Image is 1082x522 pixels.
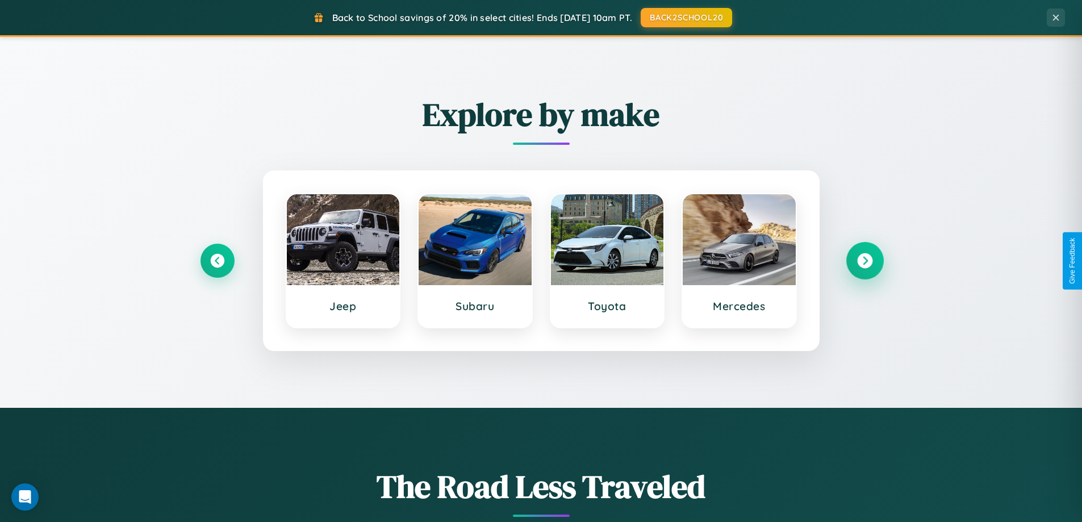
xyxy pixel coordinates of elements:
[694,299,784,313] h3: Mercedes
[200,93,882,136] h2: Explore by make
[298,299,388,313] h3: Jeep
[641,8,732,27] button: BACK2SCHOOL20
[200,465,882,508] h1: The Road Less Traveled
[562,299,653,313] h3: Toyota
[11,483,39,511] div: Open Intercom Messenger
[1068,238,1076,284] div: Give Feedback
[430,299,520,313] h3: Subaru
[332,12,632,23] span: Back to School savings of 20% in select cities! Ends [DATE] 10am PT.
